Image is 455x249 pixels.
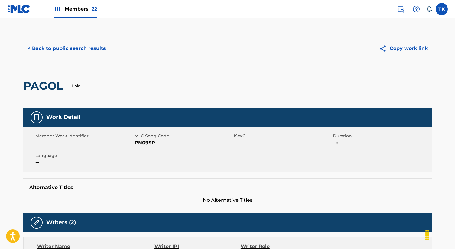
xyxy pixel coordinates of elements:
button: < Back to public search results [23,41,110,56]
img: Writers [33,219,40,226]
span: 22 [92,6,97,12]
span: Member Work Identifier [35,133,133,139]
h5: Alternative Titles [29,185,426,191]
img: help [413,5,420,13]
div: User Menu [436,3,448,15]
img: MLC Logo [7,5,31,13]
h5: Writers (2) [46,219,76,226]
span: Language [35,152,133,159]
img: search [397,5,404,13]
img: Top Rightsholders [54,5,61,13]
a: Public Search [395,3,407,15]
div: Notifications [426,6,432,12]
span: --:-- [333,139,431,146]
span: Duration [333,133,431,139]
span: PN09SP [135,139,232,146]
img: Copy work link [379,45,390,52]
p: Hold [72,83,80,89]
span: -- [35,159,133,166]
div: Drag [422,226,432,244]
button: Copy work link [375,41,432,56]
iframe: Chat Widget [425,220,455,249]
span: No Alternative Titles [23,197,432,204]
h5: Work Detail [46,114,80,121]
span: ISWC [234,133,331,139]
iframe: Resource Center [438,160,455,209]
span: Members [65,5,97,12]
span: -- [35,139,133,146]
span: MLC Song Code [135,133,232,139]
span: -- [234,139,331,146]
h2: PAGOL [23,79,66,93]
img: Work Detail [33,114,40,121]
div: Help [410,3,422,15]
